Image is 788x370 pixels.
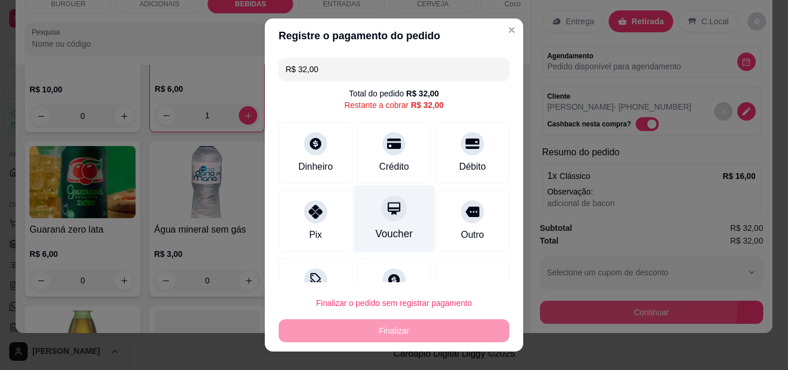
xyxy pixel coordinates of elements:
[344,99,444,111] div: Restante a cobrar
[459,160,486,174] div: Débito
[286,58,502,81] input: Ex.: hambúrguer de cordeiro
[349,88,439,99] div: Total do pedido
[502,21,521,39] button: Close
[406,88,439,99] div: R$ 32,00
[411,99,444,111] div: R$ 32,00
[376,226,413,241] div: Voucher
[279,291,509,315] button: Finalizar o pedido sem registrar pagamento
[379,160,409,174] div: Crédito
[298,160,333,174] div: Dinheiro
[461,228,484,242] div: Outro
[265,18,523,53] header: Registre o pagamento do pedido
[309,228,322,242] div: Pix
